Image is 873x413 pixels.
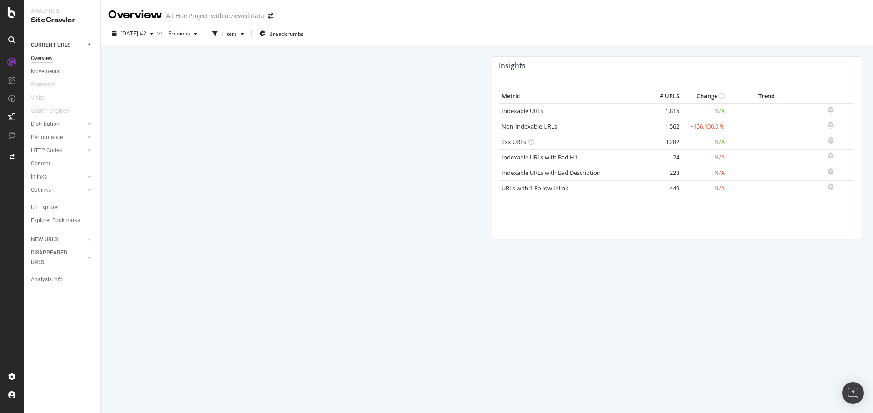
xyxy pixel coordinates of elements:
td: 24 [645,149,682,165]
th: Trend [727,90,807,103]
div: Overview [108,7,162,23]
div: Movements [31,67,60,76]
div: Explorer Bookmarks [31,216,80,225]
a: Inlinks [31,172,85,182]
button: Filters [209,26,248,41]
div: Outlinks [31,185,51,195]
td: N/A [682,134,727,149]
div: Visits [31,93,45,103]
div: Filters [221,30,237,38]
td: N/A [682,149,727,165]
a: Search Engines [31,106,78,116]
a: Explorer Bookmarks [31,216,94,225]
a: Analysis Info [31,275,94,284]
a: Movements [31,67,94,76]
td: 3,282 [645,134,682,149]
a: Url Explorer [31,203,94,212]
span: Breadcrumbs [269,30,304,38]
td: N/A [682,103,727,119]
div: Segments [31,80,55,90]
td: N/A [682,165,727,180]
div: Content [31,159,50,169]
th: Change [682,90,727,103]
button: Previous [165,26,201,41]
a: Non-Indexable URLs [502,122,557,130]
div: bell-plus [828,137,834,144]
div: SiteCrawler [31,15,93,25]
div: Open Intercom Messenger [842,382,864,404]
div: Search Engines [31,106,69,116]
button: Breadcrumbs [256,26,307,41]
td: 449 [645,180,682,196]
td: 1,562 [645,119,682,134]
a: Outlinks [31,185,85,195]
div: bell-plus [828,183,834,190]
a: CURRENT URLS [31,40,85,50]
td: 228 [645,165,682,180]
span: 2025 Oct. 9th #2 [120,30,146,37]
a: Indexable URLs with Bad H1 [502,153,577,161]
div: arrow-right-arrow-left [268,13,273,19]
a: Distribution [31,119,85,129]
div: Overview [31,54,53,63]
a: Segments [31,80,65,90]
a: Overview [31,54,94,63]
span: vs [157,29,165,37]
div: NEW URLS [31,235,58,244]
a: Indexable URLs with Bad Description [502,169,601,177]
div: Ad-Hoc Project: with reviewed data [166,11,264,20]
span: Previous [165,30,190,37]
div: HTTP Codes [31,146,62,155]
div: Inlinks [31,172,47,182]
th: Metric [499,90,645,103]
td: N/A [682,180,727,196]
div: Analysis Info [31,275,63,284]
div: bell-plus [828,106,834,114]
a: Indexable URLs [502,107,543,115]
div: Performance [31,133,63,142]
a: URLs with 1 Follow Inlink [502,184,568,192]
div: Distribution [31,119,60,129]
div: bell-plus [828,152,834,159]
a: Performance [31,133,85,142]
div: Analytics [31,7,93,15]
td: 1,815 [645,103,682,119]
a: Content [31,159,94,169]
button: [DATE] #2 [108,26,157,41]
a: 2xx URLs [502,138,526,146]
div: bell-plus [828,121,834,129]
a: NEW URLS [31,235,85,244]
a: DISAPPEARED URLS [31,248,85,267]
div: CURRENT URLS [31,40,70,50]
a: Visits [31,93,54,103]
div: DISAPPEARED URLS [31,248,77,267]
h4: Insights [499,60,526,72]
div: Url Explorer [31,203,59,212]
div: bell-plus [828,168,834,175]
td: +156,100.0 % [682,119,727,134]
th: # URLS [645,90,682,103]
a: HTTP Codes [31,146,85,155]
